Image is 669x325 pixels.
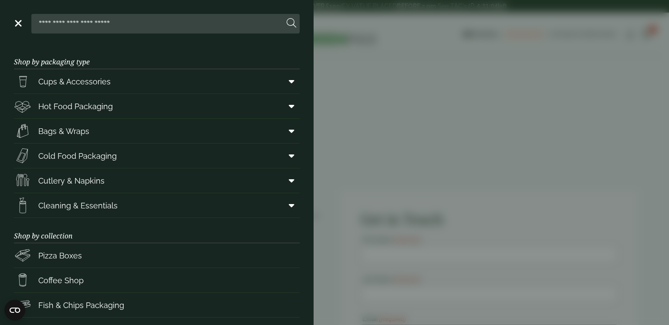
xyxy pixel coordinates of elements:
[14,69,300,94] a: Cups & Accessories
[14,144,300,168] a: Cold Food Packaging
[14,119,300,143] a: Bags & Wraps
[14,172,31,189] img: Cutlery.svg
[38,299,124,311] span: Fish & Chips Packaging
[38,275,84,286] span: Coffee Shop
[4,300,25,321] button: Open CMP widget
[14,44,300,69] h3: Shop by packaging type
[14,197,31,214] img: open-wipe.svg
[14,168,300,193] a: Cutlery & Napkins
[14,73,31,90] img: PintNhalf_cup.svg
[38,76,111,87] span: Cups & Accessories
[14,296,31,314] img: FishNchip_box.svg
[14,122,31,140] img: Paper_carriers.svg
[14,293,300,317] a: Fish & Chips Packaging
[38,101,113,112] span: Hot Food Packaging
[14,147,31,164] img: Sandwich_box.svg
[14,271,31,289] img: HotDrink_paperCup.svg
[38,200,118,211] span: Cleaning & Essentials
[14,268,300,292] a: Coffee Shop
[38,175,105,187] span: Cutlery & Napkins
[14,94,300,118] a: Hot Food Packaging
[14,193,300,218] a: Cleaning & Essentials
[38,250,82,261] span: Pizza Boxes
[14,97,31,115] img: Deli_box.svg
[38,125,89,137] span: Bags & Wraps
[14,218,300,243] h3: Shop by collection
[14,243,300,268] a: Pizza Boxes
[14,247,31,264] img: Pizza_boxes.svg
[38,150,117,162] span: Cold Food Packaging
